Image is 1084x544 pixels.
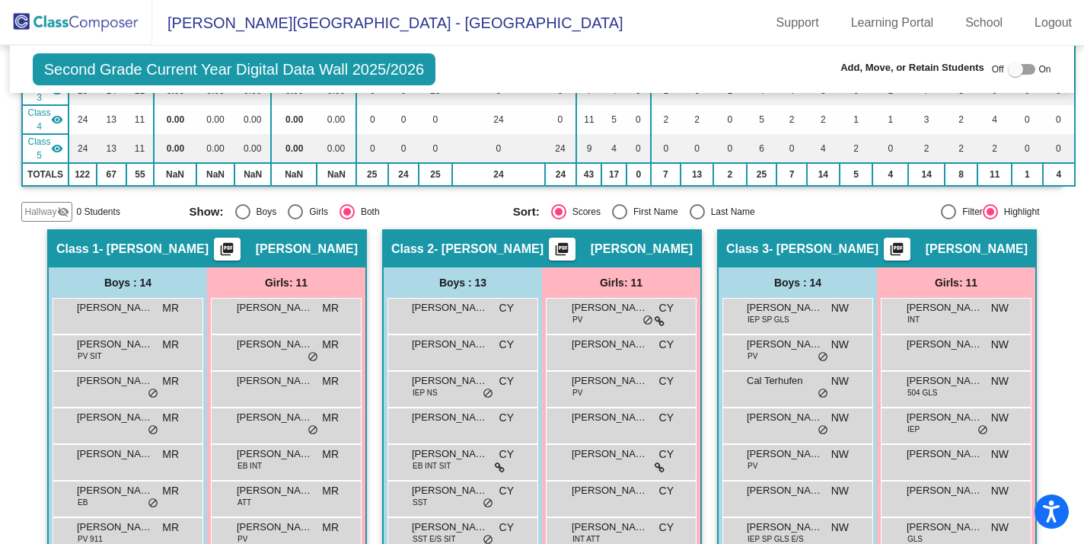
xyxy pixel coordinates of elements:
[542,267,700,298] div: Girls: 11
[956,205,983,219] div: Filter
[907,337,983,352] span: [PERSON_NAME]
[162,373,179,389] span: MR
[483,388,493,400] span: do_not_disturb_alt
[926,242,1028,257] span: [PERSON_NAME]
[977,105,1012,134] td: 4
[747,483,823,498] span: [PERSON_NAME]
[818,388,828,400] span: do_not_disturb_alt
[271,105,317,134] td: 0.00
[69,163,97,186] td: 122
[78,497,88,508] span: EB
[27,106,50,133] span: Class 4
[888,242,906,263] mat-icon: picture_as_pdf
[991,300,1009,316] span: NW
[190,204,502,219] mat-radio-group: Select an option
[196,105,234,134] td: 0.00
[22,105,68,134] td: Jamie Orlando - Orlando
[807,105,840,134] td: 2
[991,520,1009,536] span: NW
[807,163,840,186] td: 14
[499,337,514,353] span: CY
[271,163,317,186] td: NaN
[872,134,908,163] td: 0
[591,242,693,257] span: [PERSON_NAME]
[1043,105,1075,134] td: 0
[256,242,358,257] span: [PERSON_NAME]
[434,242,544,257] span: - [PERSON_NAME]
[839,11,946,35] a: Learning Portal
[908,163,945,186] td: 14
[840,105,873,134] td: 1
[162,410,179,426] span: MR
[642,315,653,327] span: do_not_disturb_alt
[977,163,1012,186] td: 11
[681,134,713,163] td: 0
[705,205,755,219] div: Last Name
[238,497,251,508] span: ATT
[237,520,313,535] span: [PERSON_NAME]
[907,520,983,535] span: [PERSON_NAME]
[877,267,1035,298] div: Girls: 11
[545,105,576,134] td: 0
[148,498,158,510] span: do_not_disturb_alt
[908,134,945,163] td: 2
[419,105,452,134] td: 0
[322,483,339,499] span: MR
[97,134,126,163] td: 13
[945,134,977,163] td: 2
[56,242,99,257] span: Class 1
[33,53,436,85] span: Second Grade Current Year Digital Data Wall 2025/2026
[907,483,983,498] span: [PERSON_NAME]
[499,446,514,462] span: CY
[51,142,63,155] mat-icon: visibility
[412,337,488,352] span: [PERSON_NAME]
[601,134,626,163] td: 4
[572,373,648,389] span: [PERSON_NAME]
[626,134,651,163] td: 0
[907,314,920,325] span: INT
[356,163,388,186] td: 25
[419,163,452,186] td: 25
[384,267,542,298] div: Boys : 13
[317,134,355,163] td: 0.00
[872,163,908,186] td: 4
[626,105,651,134] td: 0
[77,446,153,462] span: [PERSON_NAME]
[651,163,681,186] td: 7
[322,520,339,536] span: MR
[317,105,355,134] td: 0.00
[747,300,823,315] span: [PERSON_NAME]
[1012,163,1042,186] td: 1
[1012,134,1042,163] td: 0
[237,337,313,352] span: [PERSON_NAME]
[51,114,63,126] mat-icon: visibility
[907,387,937,398] span: 504 GLS
[764,11,831,35] a: Support
[1043,163,1075,186] td: 4
[991,483,1009,499] span: NW
[776,105,807,134] td: 2
[237,300,313,315] span: [PERSON_NAME]
[154,105,196,134] td: 0.00
[659,446,674,462] span: CY
[572,483,648,498] span: [PERSON_NAME]
[308,424,318,437] span: do_not_disturb_alt
[218,242,236,263] mat-icon: picture_as_pdf
[77,410,153,425] span: [PERSON_NAME]
[77,300,153,315] span: [PERSON_NAME]
[945,105,977,134] td: 2
[572,387,582,398] span: PV
[576,163,602,186] td: 43
[572,314,582,325] span: PV
[237,446,313,462] span: [PERSON_NAME]
[126,163,155,186] td: 55
[840,60,984,75] span: Add, Move, or Retain Students
[412,300,488,315] span: [PERSON_NAME]
[719,267,877,298] div: Boys : 14
[545,163,576,186] td: 24
[77,337,153,352] span: [PERSON_NAME]
[659,520,674,536] span: CY
[659,337,674,353] span: CY
[452,163,545,186] td: 24
[499,373,514,389] span: CY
